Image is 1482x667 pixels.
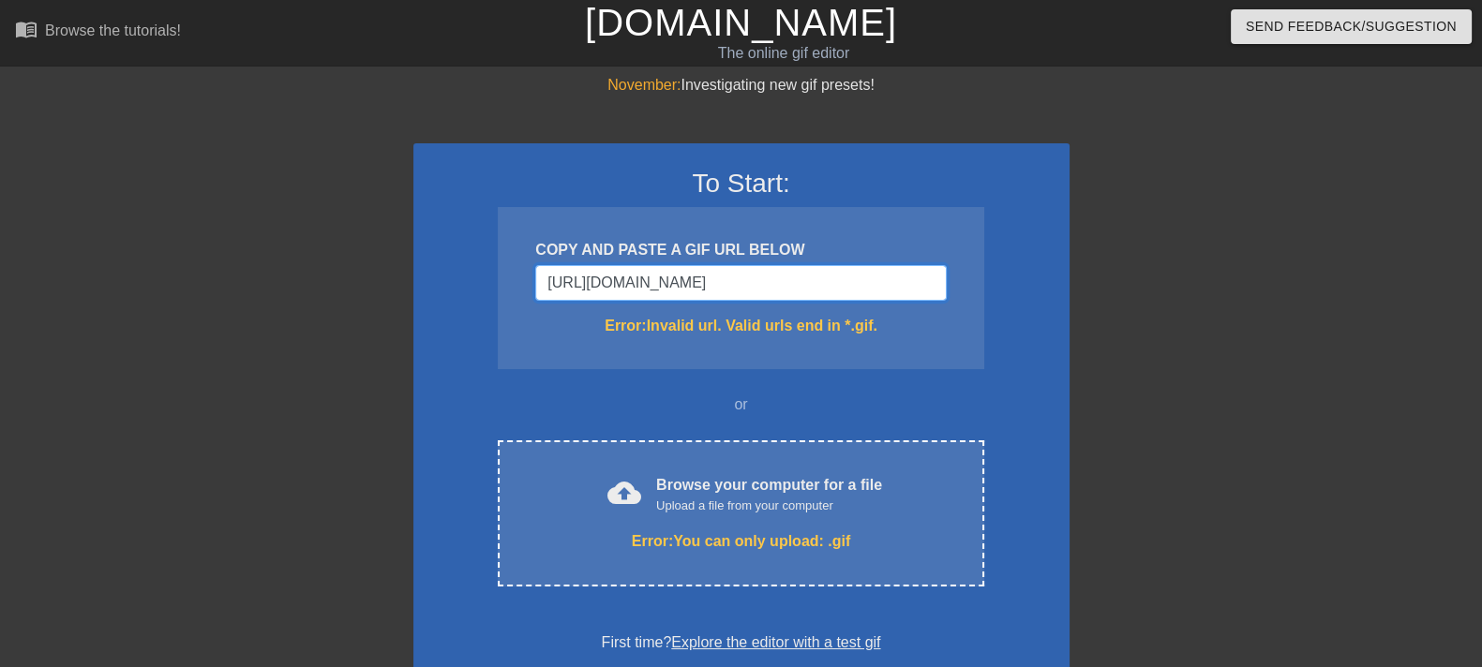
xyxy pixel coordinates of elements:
div: Investigating new gif presets! [413,74,1070,96]
a: [DOMAIN_NAME] [585,2,897,43]
a: Browse the tutorials! [15,18,181,47]
button: Send Feedback/Suggestion [1231,9,1472,44]
span: November: [607,77,681,93]
div: COPY AND PASTE A GIF URL BELOW [535,239,946,261]
div: Browse your computer for a file [656,474,882,515]
span: menu_book [15,18,37,40]
div: First time? [438,631,1045,654]
div: The online gif editor [503,42,1064,65]
span: cloud_upload [607,476,641,510]
a: Explore the editor with a test gif [671,634,880,650]
div: or [462,393,1021,416]
div: Upload a file from your computer [656,497,882,515]
div: Error: Invalid url. Valid urls end in *.gif. [535,315,946,337]
span: Send Feedback/Suggestion [1246,15,1457,38]
input: Username [535,265,946,301]
h3: To Start: [438,168,1045,200]
div: Error: You can only upload: .gif [537,530,944,553]
div: Browse the tutorials! [45,22,181,38]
